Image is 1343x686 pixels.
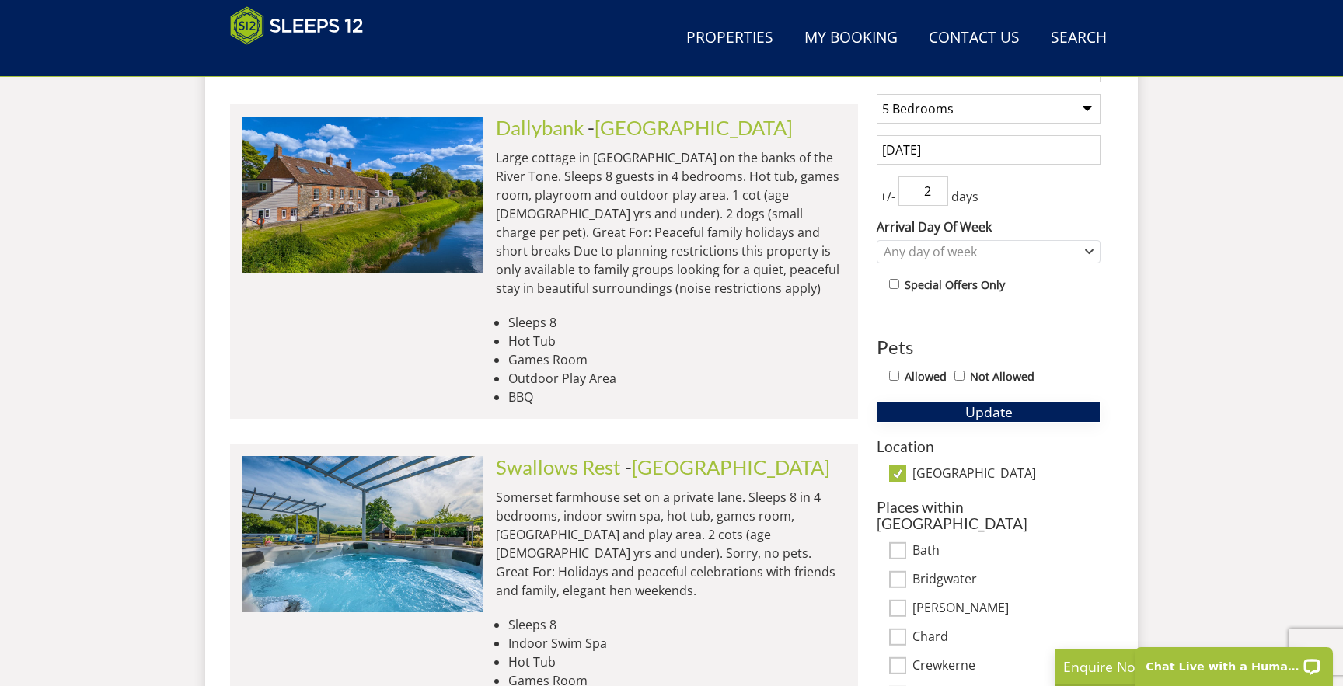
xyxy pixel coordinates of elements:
label: Allowed [905,368,947,385]
p: Enquire Now [1063,656,1296,677]
img: Sleeps 12 [230,6,364,45]
li: Sleeps 8 [508,313,846,332]
label: Chard [912,629,1101,646]
h3: Location [877,438,1101,454]
a: Contact Us [923,21,1026,56]
button: Update [877,401,1101,423]
p: Somerset farmhouse set on a private lane. Sleeps 8 in 4 bedrooms, indoor swim spa, hot tub, games... [496,488,846,600]
li: Hot Tub [508,332,846,350]
span: Update [965,402,1013,421]
input: Arrival Date [877,135,1101,165]
h3: Places within [GEOGRAPHIC_DATA] [877,499,1101,531]
span: - [625,455,830,479]
label: [PERSON_NAME] [912,601,1101,618]
label: Crewkerne [912,658,1101,675]
div: Combobox [877,240,1101,263]
div: Any day of week [880,243,1081,260]
span: days [948,187,982,206]
span: - [588,116,793,139]
label: Not Allowed [970,368,1034,385]
li: Games Room [508,350,846,369]
p: Large cottage in [GEOGRAPHIC_DATA] on the banks of the River Tone. Sleeps 8 guests in 4 bedrooms.... [496,148,846,298]
a: My Booking [798,21,904,56]
label: [GEOGRAPHIC_DATA] [912,466,1101,483]
iframe: Customer reviews powered by Trustpilot [222,54,385,68]
label: Arrival Day Of Week [877,218,1101,236]
img: frog-street-large-group-accommodation-somerset-sleeps14.original.jpg [242,456,483,611]
li: Outdoor Play Area [508,369,846,388]
iframe: LiveChat chat widget [1125,637,1343,686]
li: BBQ [508,388,846,406]
a: Swallows Rest [496,455,621,479]
label: Bridgwater [912,572,1101,589]
li: Hot Tub [508,653,846,671]
label: Special Offers Only [905,277,1005,294]
a: Properties [680,21,780,56]
a: Dallybank [496,116,584,139]
label: Bath [912,543,1101,560]
li: Indoor Swim Spa [508,634,846,653]
span: +/- [877,187,898,206]
a: Search [1045,21,1113,56]
li: Sleeps 8 [508,615,846,634]
img: riverside-somerset-holiday-accommodation-home-sleeps-8.original.jpg [242,117,483,272]
a: [GEOGRAPHIC_DATA] [632,455,830,479]
a: [GEOGRAPHIC_DATA] [595,116,793,139]
h3: Pets [877,337,1101,357]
